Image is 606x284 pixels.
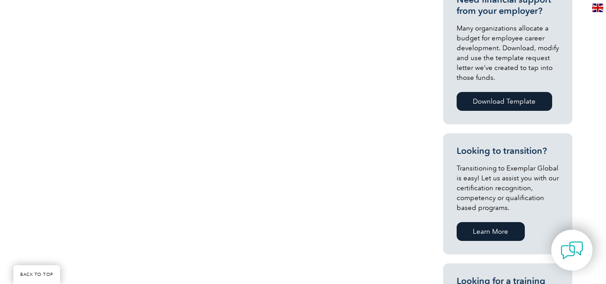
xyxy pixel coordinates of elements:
[457,222,525,241] a: Learn More
[561,239,583,262] img: contact-chat.png
[457,23,559,83] p: Many organizations allocate a budget for employee career development. Download, modify and use th...
[457,163,559,213] p: Transitioning to Exemplar Global is easy! Let us assist you with our certification recognition, c...
[592,4,603,12] img: en
[457,92,552,111] a: Download Template
[457,145,559,157] h3: Looking to transition?
[13,265,60,284] a: BACK TO TOP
